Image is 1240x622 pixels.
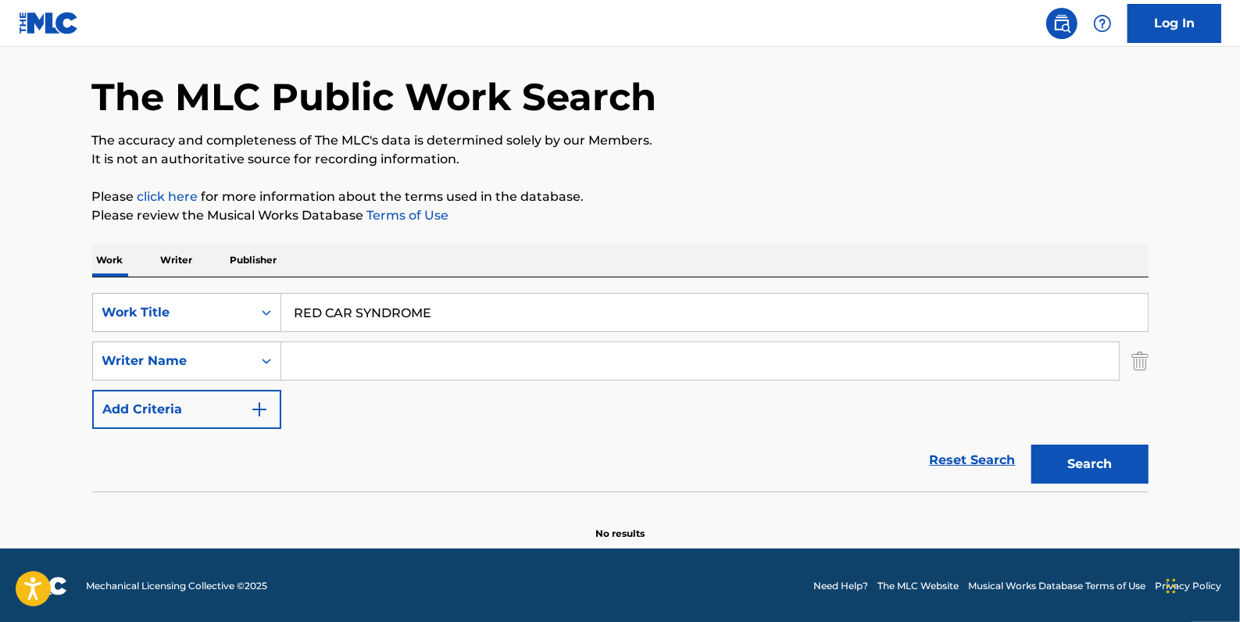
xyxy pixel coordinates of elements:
[92,244,128,277] p: Work
[364,208,449,223] a: Terms of Use
[19,12,79,34] img: MLC Logo
[877,579,959,593] a: The MLC Website
[92,390,281,429] button: Add Criteria
[1046,8,1077,39] a: Public Search
[92,150,1149,169] p: It is not an authoritative source for recording information.
[1052,14,1071,33] img: search
[226,244,282,277] p: Publisher
[92,206,1149,225] p: Please review the Musical Works Database
[92,293,1149,492] form: Search Form
[1155,579,1221,593] a: Privacy Policy
[102,352,243,370] div: Writer Name
[1127,4,1221,43] a: Log In
[102,303,243,322] div: Work Title
[156,244,198,277] p: Writer
[250,400,269,419] img: 9d2ae6d4665cec9f34b9.svg
[1031,445,1149,484] button: Search
[595,508,645,541] p: No results
[968,579,1145,593] a: Musical Works Database Terms of Use
[1167,563,1176,609] div: Drag
[1087,8,1118,39] div: Help
[92,188,1149,206] p: Please for more information about the terms used in the database.
[86,579,267,593] span: Mechanical Licensing Collective © 2025
[922,443,1024,477] a: Reset Search
[1162,547,1240,622] iframe: Chat Widget
[138,189,198,204] a: click here
[813,579,868,593] a: Need Help?
[19,577,67,595] img: logo
[1131,341,1149,381] img: Delete Criterion
[92,131,1149,150] p: The accuracy and completeness of The MLC's data is determined solely by our Members.
[1093,14,1112,33] img: help
[92,73,657,120] h1: The MLC Public Work Search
